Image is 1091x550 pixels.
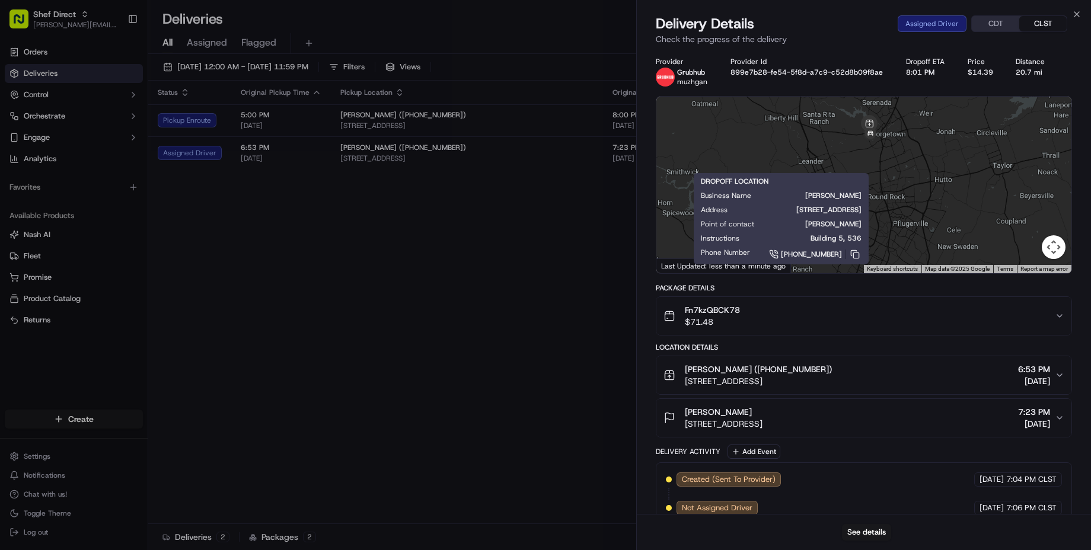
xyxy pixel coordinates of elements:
[685,363,832,375] span: [PERSON_NAME] ([PHONE_NUMBER])
[685,375,832,387] span: [STREET_ADDRESS]
[184,169,216,183] button: See all
[701,191,751,200] span: Business Name
[1016,68,1049,77] div: 20.7 mi
[997,266,1013,272] a: Terms (opens in new tab)
[37,233,96,242] span: [PERSON_NAME]
[701,177,768,186] span: DROPOFF LOCATION
[656,447,720,456] div: Delivery Activity
[53,142,163,152] div: We're available if you need us!
[656,57,712,66] div: Provider
[770,191,862,200] span: [PERSON_NAME]
[906,57,949,66] div: Dropoff ETA
[968,57,997,66] div: Price
[12,130,33,152] img: 1736555255976-a54dd68f-1ca7-489b-9aae-adbdc363a1c4
[12,222,31,241] img: Vicente Ramirez
[12,283,21,293] div: 📗
[656,258,791,273] div: Last Updated: less than a minute ago
[1018,406,1050,418] span: 7:23 PM
[747,205,862,215] span: [STREET_ADDRESS]
[656,399,1071,437] button: [PERSON_NAME][STREET_ADDRESS]7:23 PM[DATE]
[925,266,990,272] span: Map data ©2025 Google
[118,311,143,320] span: Pylon
[980,474,1004,485] span: [DATE]
[659,258,698,273] a: Open this area in Google Maps (opens a new window)
[682,503,752,513] span: Not Assigned Driver
[769,248,862,261] a: [PHONE_NUMBER]
[7,277,95,299] a: 📗Knowledge Base
[100,283,110,293] div: 💻
[12,29,36,53] img: Nash
[656,343,1072,352] div: Location Details
[685,316,740,328] span: $71.48
[656,33,1072,45] p: Check the progress of the delivery
[656,356,1071,394] button: [PERSON_NAME] ([PHONE_NUMBER])[STREET_ADDRESS]6:53 PM[DATE]
[685,418,763,430] span: [STREET_ADDRESS]
[659,258,698,273] img: Google
[1042,235,1066,259] button: Map camera controls
[677,77,707,87] span: muzhgan
[112,282,190,294] span: API Documentation
[202,134,216,148] button: Start new chat
[701,219,754,229] span: Point of contact
[1016,57,1049,66] div: Distance
[980,503,1004,513] span: [DATE]
[972,16,1019,31] button: CDT
[728,445,780,459] button: Add Event
[1018,375,1050,387] span: [DATE]
[12,171,79,181] div: Past conversations
[1006,503,1057,513] span: 7:06 PM CLST
[701,205,728,215] span: Address
[701,248,750,257] span: Phone Number
[84,311,143,320] a: Powered byPylon
[677,68,707,77] p: Grubhub
[656,14,754,33] span: Delivery Details
[12,190,31,209] img: Vicente Ramirez
[105,233,129,242] span: [DATE]
[31,94,213,106] input: Got a question? Start typing here...
[906,68,949,77] div: 8:01 PM
[968,68,997,77] div: $14.39
[758,234,862,243] span: Building 5, 536
[1018,418,1050,430] span: [DATE]
[656,68,675,87] img: 5e692f75ce7d37001a5d71f1
[656,283,1072,293] div: Package Details
[867,265,918,273] button: Keyboard shortcuts
[25,130,46,152] img: 1755196953914-cd9d9cba-b7f7-46ee-b6f5-75ff69acacf5
[682,474,776,485] span: Created (Sent To Provider)
[730,57,887,66] div: Provider Id
[1019,16,1067,31] button: CLST
[1018,363,1050,375] span: 6:53 PM
[685,304,740,316] span: Fn7kzQBCK78
[1020,266,1068,272] a: Report a map error
[1006,474,1057,485] span: 7:04 PM CLST
[24,282,91,294] span: Knowledge Base
[781,250,842,259] span: [PHONE_NUMBER]
[12,65,216,84] p: Welcome 👋
[53,130,194,142] div: Start new chat
[95,277,195,299] a: 💻API Documentation
[98,233,103,242] span: •
[98,201,103,210] span: •
[37,201,96,210] span: [PERSON_NAME]
[730,68,883,77] button: 899e7b28-fe54-5f8d-a7c9-c52d8b09f8ae
[105,201,129,210] span: [DATE]
[701,234,739,243] span: Instructions
[773,219,862,229] span: [PERSON_NAME]
[685,406,752,418] span: [PERSON_NAME]
[842,524,891,541] button: See details
[656,297,1071,335] button: Fn7kzQBCK78$71.48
